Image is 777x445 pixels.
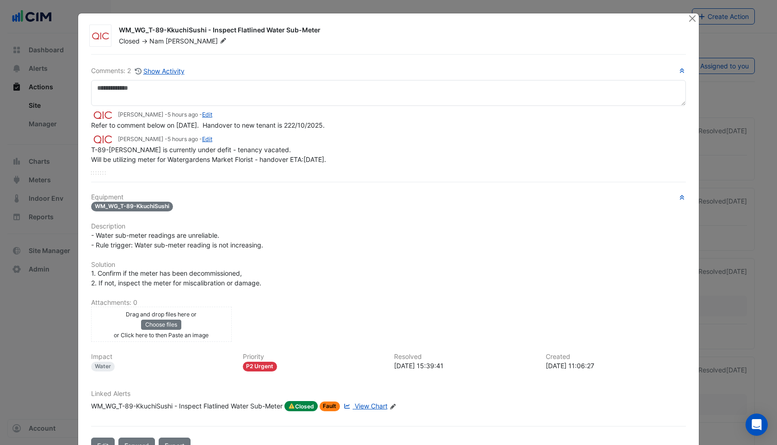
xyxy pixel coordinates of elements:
[91,261,686,269] h6: Solution
[91,222,686,230] h6: Description
[342,401,387,411] a: View Chart
[91,390,686,398] h6: Linked Alerts
[91,202,173,211] span: WM_WG_T-89-KkuchiSushi
[118,111,212,119] small: [PERSON_NAME] - -
[119,37,140,45] span: Closed
[91,362,115,371] div: Water
[394,353,535,361] h6: Resolved
[118,135,212,143] small: [PERSON_NAME] - -
[142,37,148,45] span: ->
[141,320,181,330] button: Choose files
[166,37,228,46] span: [PERSON_NAME]
[746,414,768,436] div: Open Intercom Messenger
[91,66,185,76] div: Comments: 2
[91,401,283,411] div: WM_WG_T-89-KkuchiSushi - Inspect Flatlined Water Sub-Meter
[202,111,212,118] a: Edit
[91,134,114,144] img: QIC
[126,311,197,318] small: Drag and drop files here or
[91,231,263,249] span: - Water sub-meter readings are unreliable. - Rule trigger: Water sub-meter reading is not increas...
[114,332,209,339] small: or Click here to then Paste an image
[91,299,686,307] h6: Attachments: 0
[687,13,697,23] button: Close
[355,402,388,410] span: View Chart
[394,361,535,371] div: [DATE] 15:39:41
[119,25,677,37] div: WM_WG_T-89-KkuchiSushi - Inspect Flatlined Water Sub-Meter
[243,362,277,371] div: P2 Urgent
[320,402,340,411] span: Fault
[149,37,164,45] span: Nam
[91,110,114,120] img: QIC
[243,353,383,361] h6: Priority
[90,31,111,41] img: QIC
[546,353,686,361] h6: Created
[91,269,261,287] span: 1. Confirm if the meter has been decommissioned, 2. If not, inspect the meter for miscalibration ...
[284,401,318,411] span: Closed
[167,111,198,118] span: 2025-09-27 15:40:30
[135,66,185,76] button: Show Activity
[389,403,396,410] fa-icon: Edit Linked Alerts
[91,121,325,129] span: Refer to comment below on [DATE]. Handover to new tenant is 222/10/2025.
[167,136,198,142] span: 2025-09-27 15:37:29
[202,136,212,142] a: Edit
[546,361,686,371] div: [DATE] 11:06:27
[91,353,232,361] h6: Impact
[91,193,686,201] h6: Equipment
[91,146,326,163] span: T-89-[PERSON_NAME] is currently under defit - tenancy vacated. Will be utilizing meter for Waterg...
